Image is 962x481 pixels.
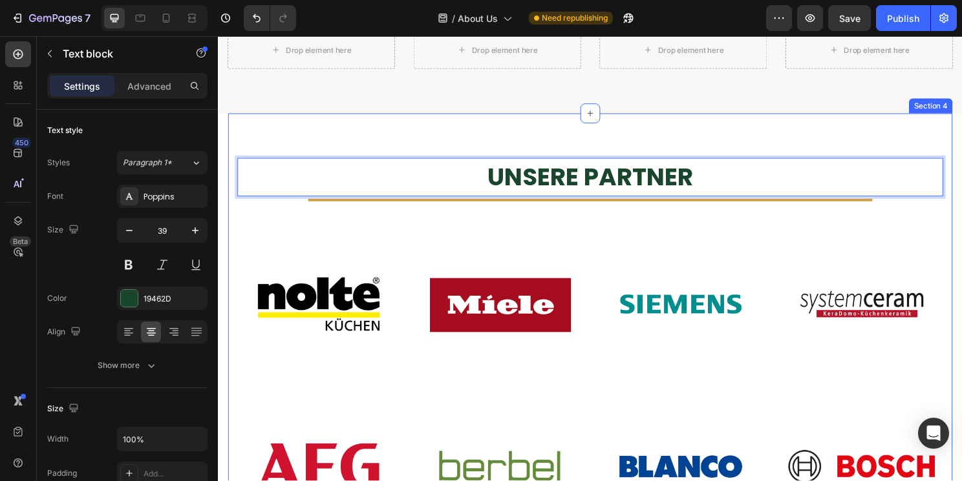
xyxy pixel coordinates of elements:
div: Width [47,433,69,445]
button: Save [828,5,871,31]
button: Paragraph 1* [117,151,208,174]
div: Undo/Redo [244,5,296,31]
div: Rich Text Editor. Editing area: main [20,127,756,168]
div: 19462D [144,293,204,305]
div: Add... [144,468,204,480]
p: 7 [85,10,91,26]
div: Beta [10,236,31,247]
span: Save [839,13,860,24]
span: Need republishing [542,12,608,24]
img: Alt Image [398,195,567,364]
img: Alt Image [586,195,756,364]
span: / [452,12,455,25]
span: About Us [458,12,498,25]
p: UNSERE PARTNER [21,128,754,167]
div: Styles [47,157,70,169]
input: Auto [118,427,207,451]
div: Text style [47,125,83,136]
p: Text block [63,46,173,61]
div: Padding [47,467,77,479]
button: Show more [47,354,208,377]
p: Advanced [127,79,171,93]
img: Alt Image [209,195,378,364]
div: Section 4 [723,67,763,79]
span: Paragraph 1* [123,157,172,169]
div: Font [47,190,63,202]
button: Publish [876,5,930,31]
div: Size [47,221,81,239]
div: Size [47,400,81,418]
img: Alt Image [20,195,189,364]
button: 7 [5,5,96,31]
div: Align [47,323,83,341]
iframe: Design area [218,36,962,481]
p: Settings [64,79,100,93]
div: Open Intercom Messenger [918,418,949,449]
div: Color [47,292,67,304]
div: Show more [98,359,158,372]
div: Poppins [144,191,204,203]
div: 450 [12,138,31,148]
div: Publish [887,12,919,25]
